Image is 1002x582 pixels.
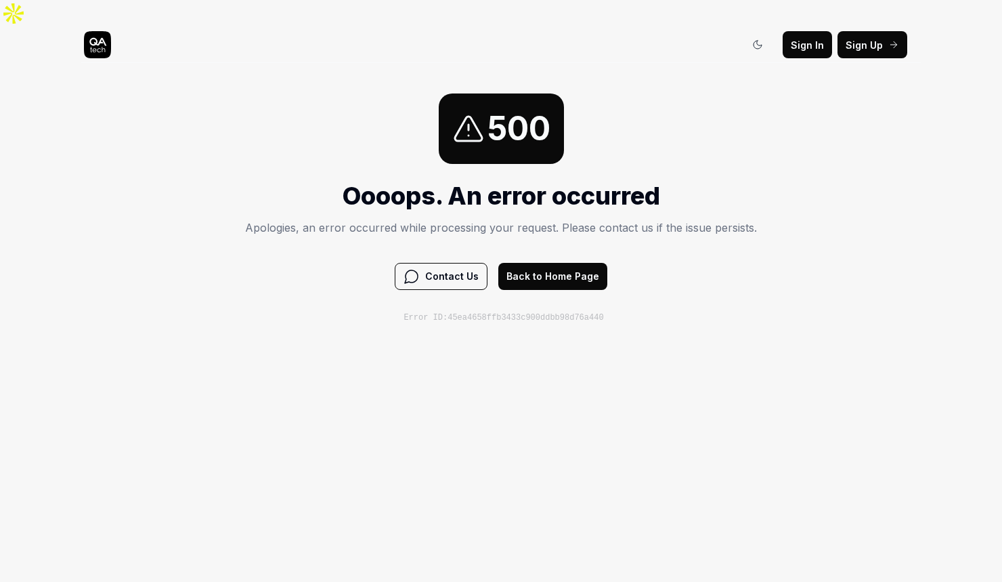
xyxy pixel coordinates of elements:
button: Contact Us [395,263,487,290]
div: Click to Copy [240,290,751,324]
span: Sign In [791,38,824,52]
button: Sign In [783,31,832,58]
button: Sign Up [837,31,907,58]
p: Apologies, an error occurred while processing your request. Please contact us if the issue persists. [245,220,757,236]
button: Back to Home Page [498,263,607,290]
div: Error ID: 45ea4658ffb3433c900ddbb98d76a440 [404,312,603,324]
span: 500 [487,104,550,153]
h1: Oooops. An error occurred [245,178,757,214]
span: Sign Up [846,38,883,52]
